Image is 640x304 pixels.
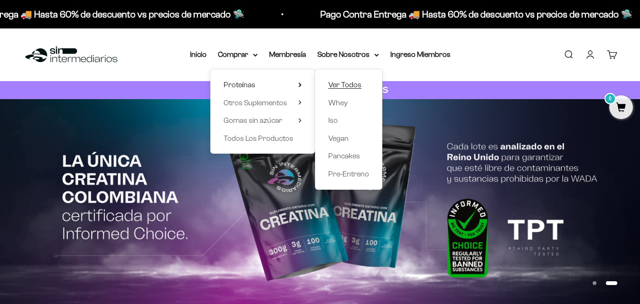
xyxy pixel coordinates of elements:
mark: 0 [604,93,616,104]
span: Gomas sin azúcar [224,116,282,124]
a: 0 [609,103,633,113]
a: Vegan [328,132,369,145]
p: Pago Contra Entrega 🚚 Hasta 60% de descuento vs precios de mercado 🛸 [316,7,629,22]
a: Todos Los Productos [224,132,302,145]
a: Inicio [190,50,207,58]
span: Proteínas [224,81,255,89]
a: Pre-Entreno [328,168,369,180]
summary: Otros Suplementos [224,97,302,109]
span: Iso [328,116,338,124]
span: Pre-Entreno [328,170,369,178]
span: Vegan [328,134,349,142]
a: Ingreso Miembros [390,50,451,58]
a: Pancakes [328,150,369,162]
span: Ver Todos [328,81,361,89]
span: Otros Suplementos [224,99,287,107]
a: Ver Todos [328,79,369,91]
span: Todos Los Productos [224,134,293,142]
summary: Proteínas [224,79,302,91]
span: Pancakes [328,152,360,160]
summary: Comprar [218,48,258,61]
summary: Sobre Nosotros [317,48,379,61]
a: Membresía [269,50,306,58]
span: Whey [328,99,348,107]
a: Iso [328,114,369,127]
summary: Gomas sin azúcar [224,114,302,127]
a: Whey [328,97,369,109]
